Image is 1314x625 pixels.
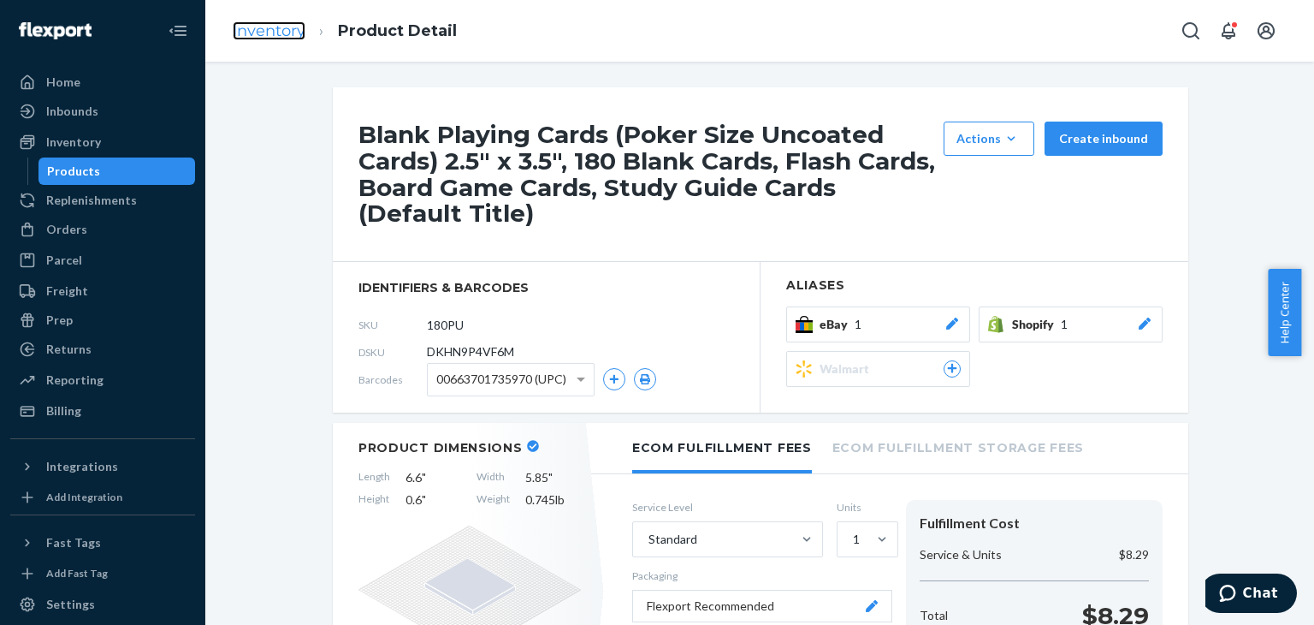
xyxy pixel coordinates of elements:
span: Barcodes [358,372,427,387]
a: Add Fast Tag [10,563,195,584]
span: 1 [1061,316,1068,333]
li: Ecom Fulfillment Fees [632,423,812,473]
button: Actions [944,122,1034,156]
h2: Product Dimensions [358,440,523,455]
div: Home [46,74,80,91]
div: Integrations [46,458,118,475]
div: Billing [46,402,81,420]
button: Fast Tags [10,529,195,557]
div: Parcel [46,252,82,269]
span: Length [358,469,390,486]
button: Shopify1 [979,307,1163,342]
div: Settings [46,596,95,613]
div: Products [47,163,100,180]
button: Open account menu [1249,14,1283,48]
h1: Blank Playing Cards (Poker Size Uncoated Cards) 2.5" x 3.5", 180 Blank Cards, Flash Cards, Board ... [358,122,935,227]
div: Freight [46,283,88,300]
a: Products [38,158,196,185]
input: Standard [647,531,648,548]
div: Add Integration [46,490,122,504]
div: Actions [956,130,1021,147]
a: Replenishments [10,187,195,214]
div: Standard [648,531,697,548]
div: Prep [46,312,73,329]
button: Open notifications [1211,14,1246,48]
div: Reporting [46,372,104,389]
span: DKHN9P4VF6M [427,343,514,360]
p: Total [920,607,948,624]
a: Product Detail [338,21,457,40]
span: Weight [476,491,510,509]
iframe: Opens a widget where you can chat to one of our agents [1205,574,1297,616]
h2: Aliases [786,279,1163,292]
span: Shopify [1012,316,1061,333]
div: Replenishments [46,192,137,209]
div: Returns [46,341,92,358]
p: Packaging [632,568,892,583]
span: " [548,470,553,485]
span: " [422,470,426,485]
a: Orders [10,216,195,243]
span: Height [358,491,390,509]
button: Walmart [786,351,970,387]
button: Integrations [10,453,195,480]
a: Inbounds [10,98,195,125]
button: Close Navigation [161,14,195,48]
label: Units [837,500,892,515]
ol: breadcrumbs [219,6,471,57]
a: Freight [10,277,195,305]
a: Billing [10,397,195,425]
label: Service Level [632,500,823,515]
div: Fulfillment Cost [920,514,1149,533]
span: Walmart [820,360,876,378]
p: Service & Units [920,546,1002,563]
input: 1 [851,531,853,548]
a: Parcel [10,247,195,274]
span: 0.6 [405,491,461,509]
button: Open Search Box [1174,14,1208,48]
span: 6.6 [405,469,461,486]
span: 1 [855,316,861,333]
a: Returns [10,336,195,363]
button: eBay1 [786,307,970,342]
p: $8.29 [1119,546,1149,563]
a: Add Integration [10,487,195,508]
a: Inventory [233,21,305,40]
span: SKU [358,318,427,332]
span: eBay [820,316,855,333]
span: DSKU [358,345,427,360]
div: Fast Tags [46,534,101,551]
div: Orders [46,221,87,238]
button: Create inbound [1045,122,1163,156]
div: Inventory [46,134,101,151]
a: Home [10,68,195,96]
a: Reporting [10,366,195,394]
a: Inventory [10,128,195,156]
span: 0.745 lb [525,491,581,509]
span: 5.85 [525,469,581,486]
img: Flexport logo [19,22,92,39]
div: Add Fast Tag [46,566,108,580]
div: Inbounds [46,103,98,120]
span: 00663701735970 (UPC) [436,365,566,394]
span: Width [476,469,510,486]
button: Help Center [1268,269,1301,356]
button: Flexport Recommended [632,590,892,622]
span: identifiers & barcodes [358,279,734,296]
li: Ecom Fulfillment Storage Fees [832,423,1084,470]
div: 1 [853,531,860,548]
a: Settings [10,591,195,618]
a: Prep [10,307,195,334]
span: " [422,492,426,507]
